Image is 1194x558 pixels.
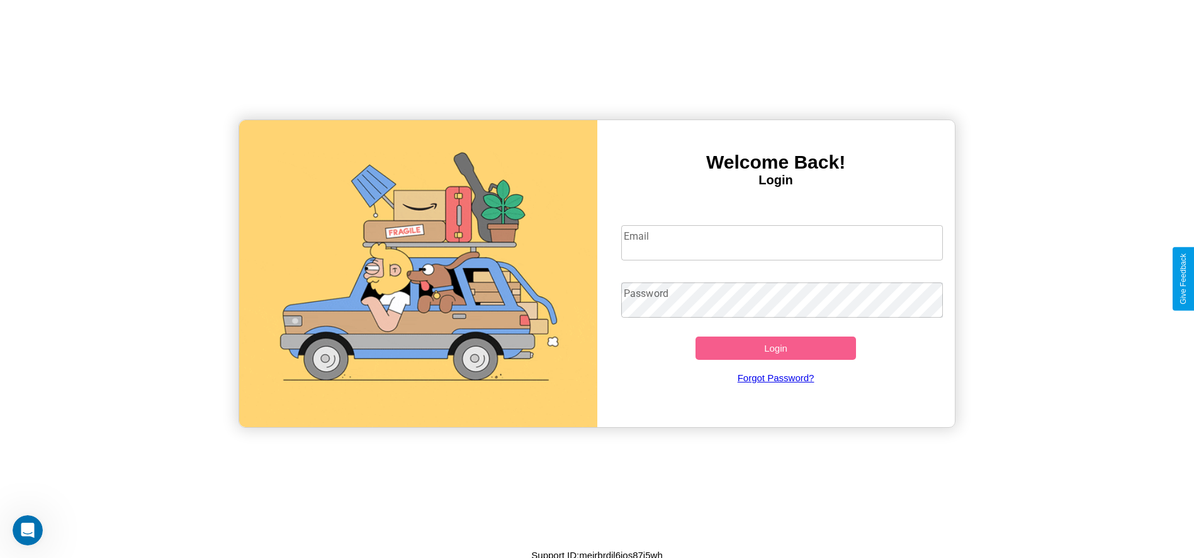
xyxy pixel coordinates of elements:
[13,515,43,545] iframe: Intercom live chat
[597,173,955,187] h4: Login
[1179,254,1188,304] div: Give Feedback
[615,360,937,396] a: Forgot Password?
[239,120,597,427] img: gif
[597,152,955,173] h3: Welcome Back!
[696,337,857,360] button: Login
